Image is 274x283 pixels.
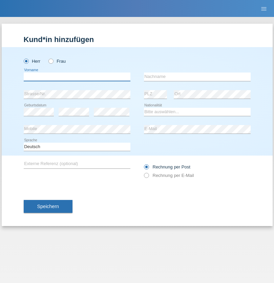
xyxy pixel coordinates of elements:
input: Frau [48,59,53,63]
i: menu [260,5,267,12]
label: Herr [24,59,41,64]
a: menu [257,6,271,11]
button: Speichern [24,200,72,213]
h1: Kund*in hinzufügen [24,35,251,44]
input: Herr [24,59,28,63]
input: Rechnung per E-Mail [144,173,148,181]
input: Rechnung per Post [144,164,148,173]
label: Frau [48,59,66,64]
label: Rechnung per Post [144,164,190,169]
label: Rechnung per E-Mail [144,173,194,178]
span: Speichern [37,204,59,209]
